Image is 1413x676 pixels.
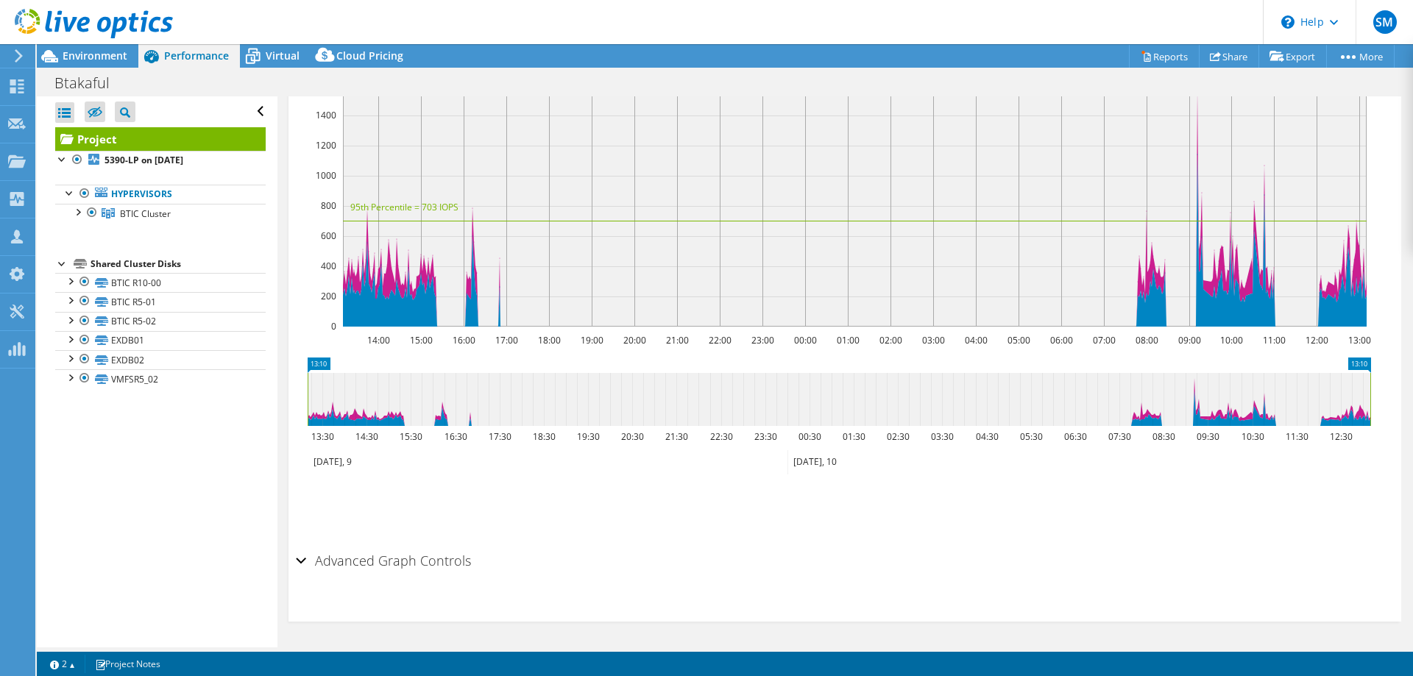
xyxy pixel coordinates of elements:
text: 0 [331,320,336,332]
text: 14:30 [355,430,378,443]
text: 1000 [316,169,336,182]
a: 2 [40,655,85,673]
text: 12:00 [1306,334,1328,346]
text: 23:30 [754,430,777,443]
text: 06:00 [1050,334,1073,346]
text: 03:00 [922,334,945,346]
text: 08:00 [1136,334,1158,346]
a: Reports [1129,45,1200,68]
text: 00:00 [794,334,817,346]
text: 17:00 [495,334,518,346]
text: 13:30 [311,430,334,443]
text: 18:00 [538,334,561,346]
text: 1200 [316,139,336,152]
text: 21:30 [665,430,688,443]
text: 400 [321,260,336,272]
a: 5390-LP on [DATE] [55,151,266,170]
text: 15:30 [400,430,422,443]
span: BTIC Cluster [120,207,171,220]
a: VMFSR5_02 [55,369,266,388]
text: 06:30 [1064,430,1087,443]
text: 16:30 [445,430,467,443]
h2: Advanced Graph Controls [296,546,471,575]
a: EXDB02 [55,350,266,369]
text: 07:30 [1108,430,1131,443]
text: 02:00 [879,334,902,346]
a: More [1326,45,1395,68]
a: BTIC R5-02 [55,312,266,331]
text: 04:00 [965,334,988,346]
text: 13:00 [1348,334,1371,346]
a: BTIC Cluster [55,204,266,223]
div: Shared Cluster Disks [91,255,266,273]
text: 22:00 [709,334,732,346]
text: 21:00 [666,334,689,346]
text: 200 [321,290,336,302]
text: 09:30 [1197,430,1219,443]
text: 12:30 [1330,430,1353,443]
text: 10:30 [1242,430,1264,443]
text: 14:00 [367,334,390,346]
text: 15:00 [410,334,433,346]
text: 05:00 [1007,334,1030,346]
text: 07:00 [1093,334,1116,346]
span: Environment [63,49,127,63]
text: 10:00 [1220,334,1243,346]
text: 09:00 [1178,334,1201,346]
a: BTIC R5-01 [55,292,266,311]
text: 16:00 [453,334,475,346]
text: 03:30 [931,430,954,443]
text: 95th Percentile = 703 IOPS [350,201,458,213]
text: 19:00 [581,334,603,346]
a: Share [1199,45,1259,68]
a: EXDB01 [55,331,266,350]
h1: Btakaful [48,75,132,91]
a: Export [1258,45,1327,68]
svg: \n [1281,15,1295,29]
a: Hypervisors [55,185,266,204]
text: 11:00 [1263,334,1286,346]
text: 800 [321,199,336,212]
b: 5390-LP on [DATE] [105,154,183,166]
text: 02:30 [887,430,910,443]
text: 18:30 [533,430,556,443]
text: 01:30 [843,430,865,443]
span: SM [1373,10,1397,34]
text: 20:00 [623,334,646,346]
text: 19:30 [577,430,600,443]
a: Project [55,127,266,151]
text: 05:30 [1020,430,1043,443]
a: Project Notes [85,655,171,673]
text: 08:30 [1152,430,1175,443]
text: 1400 [316,109,336,121]
text: 17:30 [489,430,511,443]
span: Virtual [266,49,300,63]
text: 00:30 [798,430,821,443]
text: 11:30 [1286,430,1308,443]
span: Performance [164,49,229,63]
span: Cloud Pricing [336,49,403,63]
text: 04:30 [976,430,999,443]
text: 01:00 [837,334,860,346]
text: 20:30 [621,430,644,443]
text: 23:00 [751,334,774,346]
text: 22:30 [710,430,733,443]
a: BTIC R10-00 [55,273,266,292]
text: 600 [321,230,336,242]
